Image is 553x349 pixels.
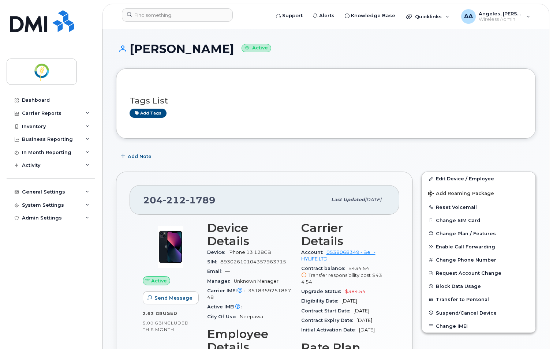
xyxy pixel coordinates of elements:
[163,195,186,206] span: 212
[220,259,286,264] span: 89302610104357963715
[436,244,495,249] span: Enable Call Forwarding
[436,230,496,236] span: Change Plan / Features
[143,291,199,304] button: Send Message
[207,249,228,255] span: Device
[354,308,369,314] span: [DATE]
[301,327,359,333] span: Initial Activation Date
[186,195,216,206] span: 1789
[341,298,357,304] span: [DATE]
[331,197,365,202] span: Last updated
[143,195,216,206] span: 204
[234,278,279,284] span: Unknown Manager
[143,320,162,326] span: 5.00 GB
[359,327,375,333] span: [DATE]
[301,298,341,304] span: Eligibility Date
[422,293,535,306] button: Transfer to Personal
[207,221,292,248] h3: Device Details
[240,314,263,319] span: Neepawa
[151,277,167,284] span: Active
[116,150,158,163] button: Add Note
[228,249,271,255] span: iPhone 13 128GB
[301,289,345,294] span: Upgrade Status
[207,288,248,293] span: Carrier IMEI
[116,42,536,55] h1: [PERSON_NAME]
[422,200,535,214] button: Reset Voicemail
[436,310,497,315] span: Suspend/Cancel Device
[149,225,193,269] img: image20231002-3703462-1ig824h.jpeg
[246,304,251,309] span: —
[422,266,535,279] button: Request Account Change
[422,319,535,333] button: Change IMEI
[242,44,271,52] small: Active
[143,320,189,332] span: included this month
[301,318,356,323] span: Contract Expiry Date
[207,288,291,300] span: 351835925186748
[301,221,386,248] h3: Carrier Details
[301,249,326,255] span: Account
[309,273,371,278] span: Transfer responsibility cost
[301,249,375,262] a: 0538068349 - Bell - HYLIFE LTD
[422,279,535,293] button: Block Data Usage
[422,185,535,200] button: Add Roaming Package
[143,311,163,316] span: 2.63 GB
[301,308,354,314] span: Contract Start Date
[130,96,522,105] h3: Tags List
[225,269,230,274] span: —
[207,269,225,274] span: Email
[207,278,234,284] span: Manager
[301,266,386,285] span: $434.54
[163,311,178,316] span: used
[422,172,535,185] a: Edit Device / Employee
[154,294,193,301] span: Send Message
[422,306,535,319] button: Suspend/Cancel Device
[301,273,382,285] span: $434.54
[422,227,535,240] button: Change Plan / Features
[207,314,240,319] span: City Of Use
[422,240,535,253] button: Enable Call Forwarding
[301,266,348,271] span: Contract balance
[128,153,152,160] span: Add Note
[422,214,535,227] button: Change SIM Card
[422,253,535,266] button: Change Phone Number
[356,318,372,323] span: [DATE]
[207,304,246,309] span: Active IMEI
[428,191,494,198] span: Add Roaming Package
[130,109,167,118] a: Add tags
[207,259,220,264] span: SIM
[345,289,366,294] span: $384.54
[365,197,381,202] span: [DATE]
